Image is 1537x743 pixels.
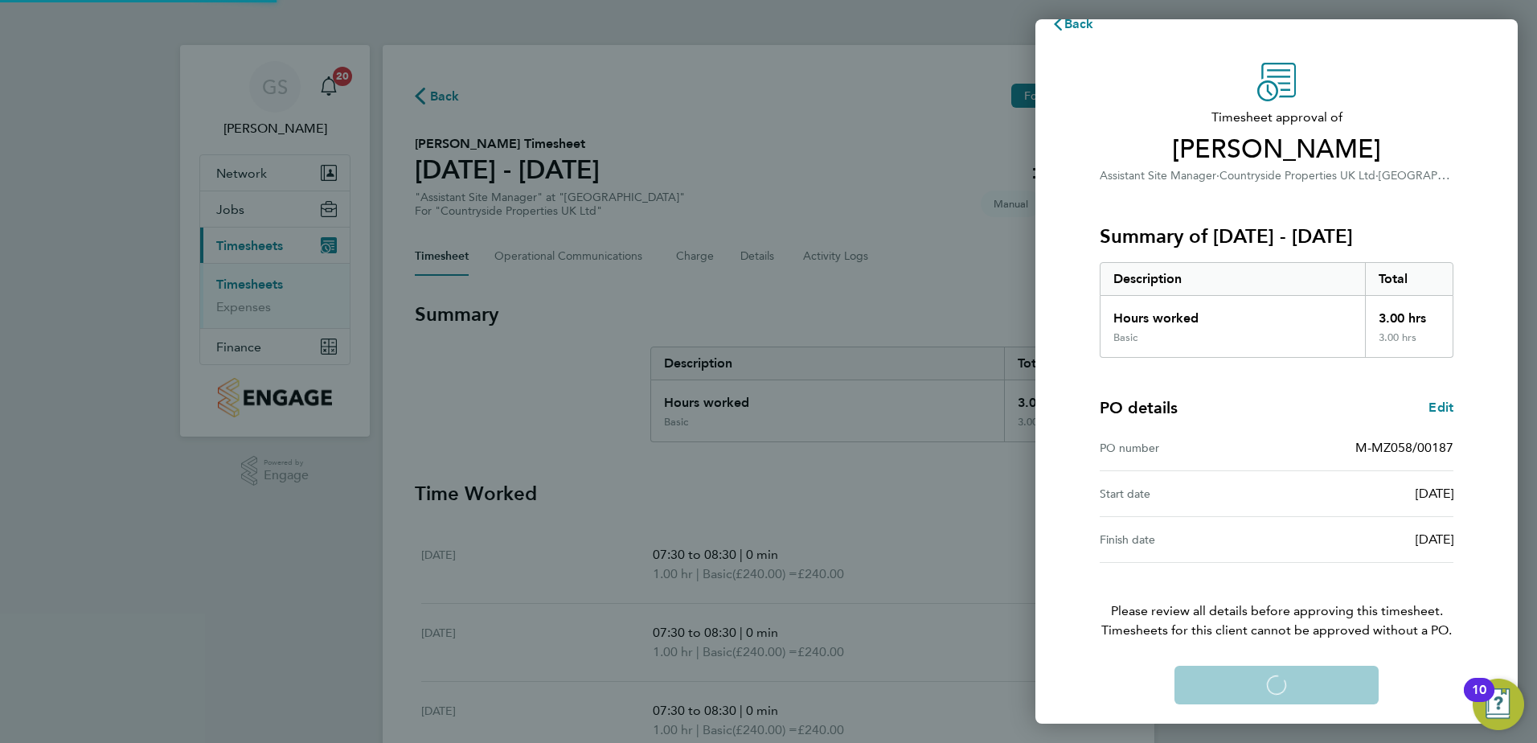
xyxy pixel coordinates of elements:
[1219,169,1375,183] span: Countryside Properties UK Ltd
[1100,263,1365,295] div: Description
[1100,438,1277,458] div: PO number
[1100,484,1277,503] div: Start date
[1375,169,1379,183] span: ·
[1080,563,1473,640] p: Please review all details before approving this timesheet.
[1277,530,1453,549] div: [DATE]
[1100,108,1453,127] span: Timesheet approval of
[1100,224,1453,249] h3: Summary of [DATE] - [DATE]
[1216,169,1219,183] span: ·
[1100,133,1453,166] span: [PERSON_NAME]
[1100,530,1277,549] div: Finish date
[1064,16,1094,31] span: Back
[1472,690,1486,711] div: 10
[1365,331,1453,357] div: 3.00 hrs
[1100,396,1178,419] h4: PO details
[1277,484,1453,503] div: [DATE]
[1428,398,1453,417] a: Edit
[1100,296,1365,331] div: Hours worked
[1379,167,1494,183] span: [GEOGRAPHIC_DATA]
[1100,169,1216,183] span: Assistant Site Manager
[1100,262,1453,358] div: Summary of 15 - 21 Sep 2025
[1365,296,1453,331] div: 3.00 hrs
[1080,621,1473,640] span: Timesheets for this client cannot be approved without a PO.
[1365,263,1453,295] div: Total
[1035,8,1110,40] button: Back
[1473,679,1524,730] button: Open Resource Center, 10 new notifications
[1113,331,1137,344] div: Basic
[1355,440,1453,455] span: M-MZ058/00187
[1428,400,1453,415] span: Edit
